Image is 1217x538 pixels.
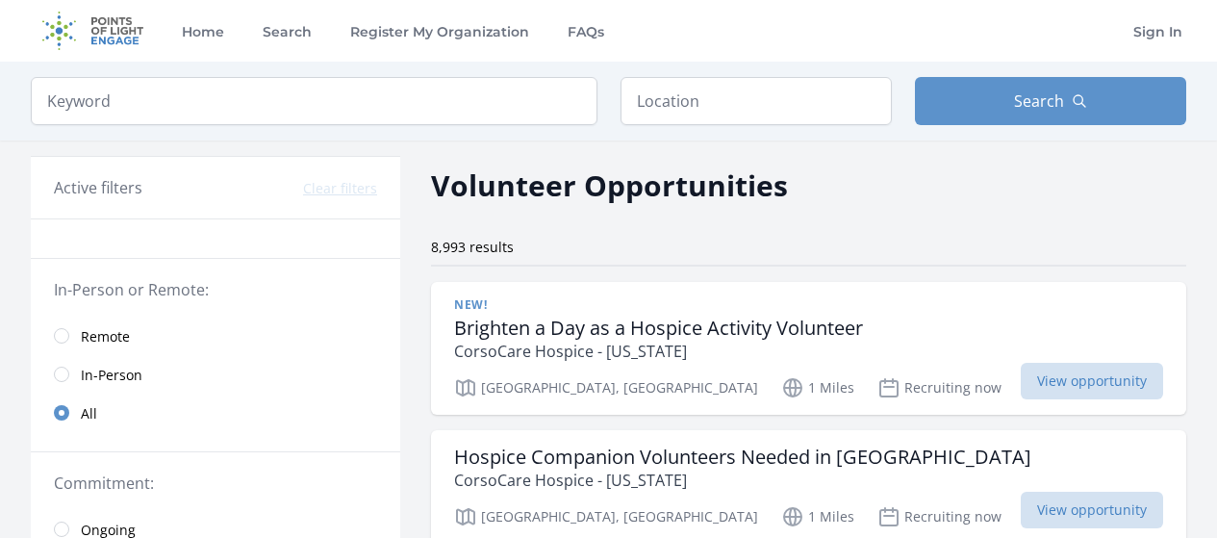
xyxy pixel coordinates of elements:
span: Remote [81,327,130,346]
h2: Volunteer Opportunities [431,164,788,207]
legend: Commitment: [54,472,377,495]
h3: Hospice Companion Volunteers Needed in [GEOGRAPHIC_DATA] [454,446,1031,469]
p: 1 Miles [781,505,854,528]
span: Search [1014,90,1064,113]
span: All [81,404,97,423]
p: CorsoCare Hospice - [US_STATE] [454,469,1031,492]
button: Clear filters [303,179,377,198]
a: All [31,394,400,432]
a: In-Person [31,355,400,394]
span: New! [454,297,487,313]
span: In-Person [81,366,142,385]
h3: Active filters [54,176,142,199]
p: 1 Miles [781,376,854,399]
input: Location [621,77,892,125]
p: [GEOGRAPHIC_DATA], [GEOGRAPHIC_DATA] [454,376,758,399]
span: 8,993 results [431,238,514,256]
span: View opportunity [1021,363,1163,399]
input: Keyword [31,77,597,125]
button: Search [915,77,1186,125]
p: Recruiting now [877,505,1001,528]
p: CorsoCare Hospice - [US_STATE] [454,340,863,363]
legend: In-Person or Remote: [54,278,377,301]
h3: Brighten a Day as a Hospice Activity Volunteer [454,317,863,340]
span: View opportunity [1021,492,1163,528]
a: New! Brighten a Day as a Hospice Activity Volunteer CorsoCare Hospice - [US_STATE] [GEOGRAPHIC_DA... [431,282,1186,415]
a: Remote [31,317,400,355]
p: [GEOGRAPHIC_DATA], [GEOGRAPHIC_DATA] [454,505,758,528]
p: Recruiting now [877,376,1001,399]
